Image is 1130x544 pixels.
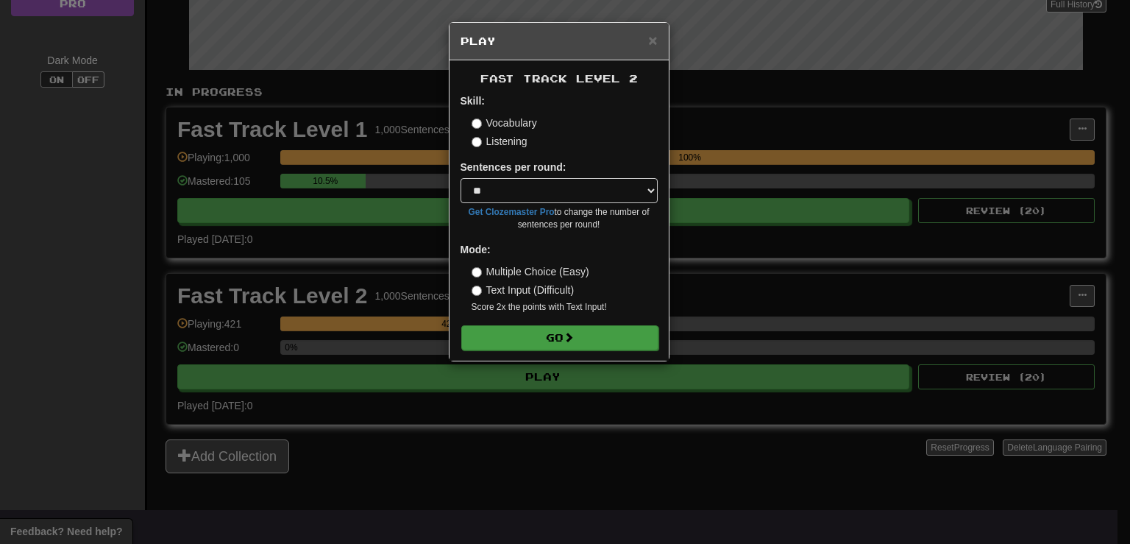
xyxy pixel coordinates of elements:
[472,137,482,147] input: Listening
[461,244,491,255] strong: Mode:
[472,134,527,149] label: Listening
[461,160,566,174] label: Sentences per round:
[480,72,638,85] span: Fast Track Level 2
[472,264,589,279] label: Multiple Choice (Easy)
[648,32,657,49] span: ×
[472,119,482,129] input: Vocabulary
[461,206,658,231] small: to change the number of sentences per round!
[472,301,658,314] small: Score 2x the points with Text Input !
[472,283,575,297] label: Text Input (Difficult)
[461,95,485,107] strong: Skill:
[461,325,658,350] button: Go
[472,286,482,296] input: Text Input (Difficult)
[461,34,658,49] h5: Play
[472,267,482,278] input: Multiple Choice (Easy)
[469,207,555,217] a: Get Clozemaster Pro
[648,32,657,48] button: Close
[472,116,537,130] label: Vocabulary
